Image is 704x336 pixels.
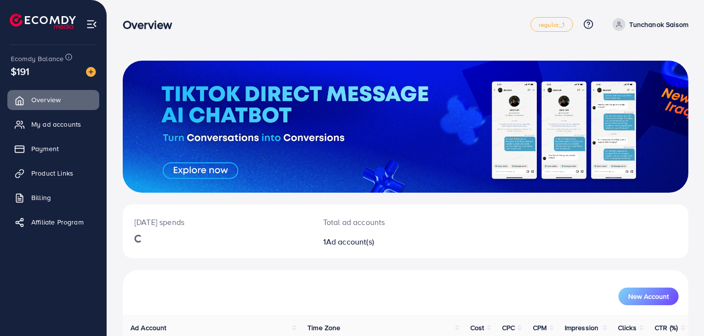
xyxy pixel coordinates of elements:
[11,54,64,64] span: Ecomdy Balance
[7,90,99,110] a: Overview
[7,163,99,183] a: Product Links
[86,67,96,77] img: image
[86,19,97,30] img: menu
[609,18,688,31] a: Tunchanok Saisom
[533,323,547,333] span: CPM
[31,193,51,202] span: Billing
[7,139,99,158] a: Payment
[7,188,99,207] a: Billing
[629,19,688,30] p: Tunchanok Saisom
[131,323,167,333] span: Ad Account
[134,216,300,228] p: [DATE] spends
[326,236,374,247] span: Ad account(s)
[323,237,441,246] h2: 1
[31,119,81,129] span: My ad accounts
[470,323,484,333] span: Cost
[31,95,61,105] span: Overview
[628,293,669,300] span: New Account
[502,323,515,333] span: CPC
[31,217,84,227] span: Affiliate Program
[618,323,637,333] span: Clicks
[530,17,573,32] a: regular_1
[123,18,180,32] h3: Overview
[565,323,599,333] span: Impression
[7,212,99,232] a: Affiliate Program
[10,14,76,29] img: logo
[7,114,99,134] a: My ad accounts
[539,22,565,28] span: regular_1
[31,144,59,154] span: Payment
[323,216,441,228] p: Total ad accounts
[308,323,340,333] span: Time Zone
[655,323,678,333] span: CTR (%)
[31,168,73,178] span: Product Links
[618,288,679,305] button: New Account
[11,64,30,78] span: $191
